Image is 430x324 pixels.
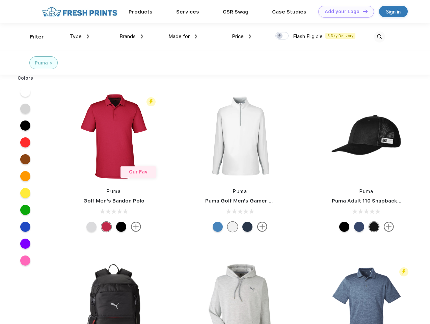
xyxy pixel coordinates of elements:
a: Puma [233,189,247,194]
img: flash_active_toggle.svg [399,267,408,276]
img: dropdown.png [195,34,197,38]
img: func=resize&h=266 [195,91,285,181]
img: more.svg [384,222,394,232]
div: Peacoat with Qut Shd [354,222,364,232]
img: func=resize&h=266 [69,91,159,181]
a: Services [176,9,199,15]
div: Navy Blazer [242,222,252,232]
img: DT [363,9,368,13]
img: desktop_search.svg [374,31,385,43]
span: 5 Day Delivery [325,33,355,39]
img: dropdown.png [87,34,89,38]
a: Golf Men's Bandon Polo [83,198,144,204]
a: Products [129,9,153,15]
div: Pma Blk Pma Blk [339,222,349,232]
div: High Rise [86,222,97,232]
div: Colors [12,75,38,82]
div: Bright White [227,222,238,232]
span: Type [70,33,82,39]
div: Filter [30,33,44,41]
img: func=resize&h=266 [322,91,411,181]
span: Brands [119,33,136,39]
a: Sign in [379,6,408,17]
img: filter_cancel.svg [50,62,52,64]
a: Puma [359,189,374,194]
img: flash_active_toggle.svg [146,97,156,106]
img: dropdown.png [249,34,251,38]
div: Bright Cobalt [213,222,223,232]
img: more.svg [131,222,141,232]
a: CSR Swag [223,9,248,15]
span: Made for [168,33,190,39]
div: Puma [35,59,48,66]
div: Add your Logo [325,9,359,15]
a: Puma Golf Men's Gamer Golf Quarter-Zip [205,198,312,204]
span: Price [232,33,244,39]
a: Puma [107,189,121,194]
div: Ski Patrol [101,222,111,232]
div: Pma Blk with Pma Blk [369,222,379,232]
img: more.svg [257,222,267,232]
div: Puma Black [116,222,126,232]
img: fo%20logo%202.webp [40,6,119,18]
span: Our Fav [129,169,147,174]
span: Flash Eligible [293,33,323,39]
img: dropdown.png [141,34,143,38]
div: Sign in [386,8,401,16]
